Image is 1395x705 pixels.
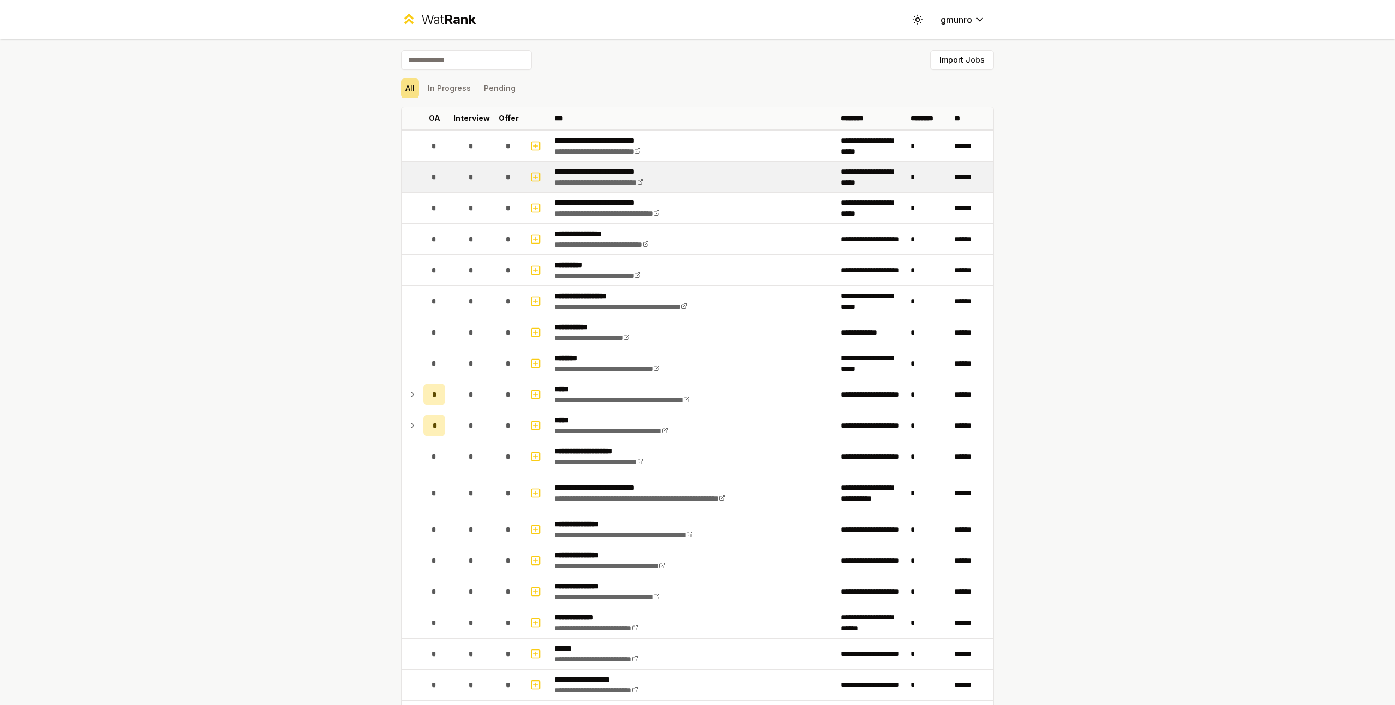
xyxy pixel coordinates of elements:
[423,78,475,98] button: In Progress
[480,78,520,98] button: Pending
[932,10,994,29] button: gmunro
[930,50,994,70] button: Import Jobs
[444,11,476,27] span: Rank
[453,113,490,124] p: Interview
[429,113,440,124] p: OA
[421,11,476,28] div: Wat
[941,13,972,26] span: gmunro
[401,78,419,98] button: All
[499,113,519,124] p: Offer
[401,11,476,28] a: WatRank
